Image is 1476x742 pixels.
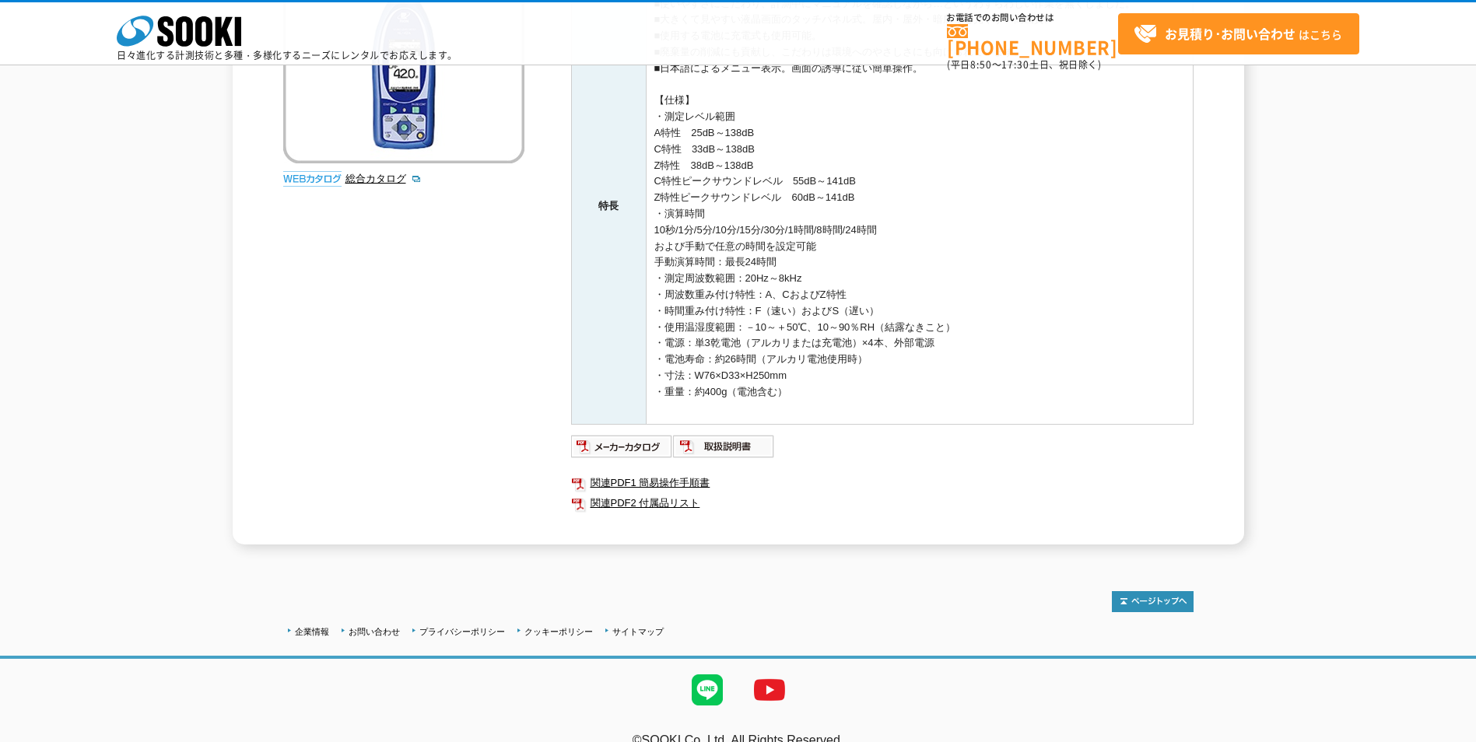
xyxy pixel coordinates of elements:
[1118,13,1359,54] a: お見積り･お問い合わせはこちら
[283,171,342,187] img: webカタログ
[524,627,593,636] a: クッキーポリシー
[970,58,992,72] span: 8:50
[612,627,664,636] a: サイトマップ
[947,58,1101,72] span: (平日 ～ 土日、祝日除く)
[349,627,400,636] a: お問い合わせ
[295,627,329,636] a: 企業情報
[738,659,801,721] img: YouTube
[117,51,458,60] p: 日々進化する計測技術と多種・多様化するニーズにレンタルでお応えします。
[1112,591,1194,612] img: トップページへ
[1001,58,1029,72] span: 17:30
[571,493,1194,513] a: 関連PDF2 付属品リスト
[571,473,1194,493] a: 関連PDF1 簡易操作手順書
[571,445,673,457] a: メーカーカタログ
[947,24,1118,56] a: [PHONE_NUMBER]
[673,445,775,457] a: 取扱説明書
[419,627,505,636] a: プライバシーポリシー
[345,173,422,184] a: 総合カタログ
[676,659,738,721] img: LINE
[947,13,1118,23] span: お電話でのお問い合わせは
[1134,23,1342,46] span: はこちら
[1165,24,1295,43] strong: お見積り･お問い合わせ
[571,434,673,459] img: メーカーカタログ
[673,434,775,459] img: 取扱説明書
